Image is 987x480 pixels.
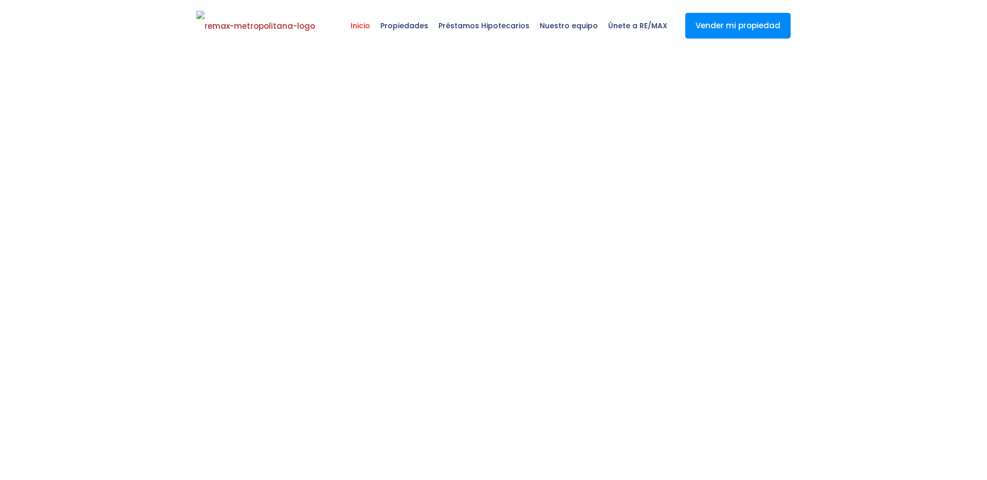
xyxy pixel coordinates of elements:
[685,13,791,39] a: Vender mi propiedad
[603,10,672,41] span: Únete a RE/MAX
[535,10,603,41] span: Nuestro equipo
[375,10,433,41] span: Propiedades
[196,11,315,42] img: remax-metropolitana-logo
[345,10,375,41] span: Inicio
[433,10,535,41] span: Préstamos Hipotecarios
